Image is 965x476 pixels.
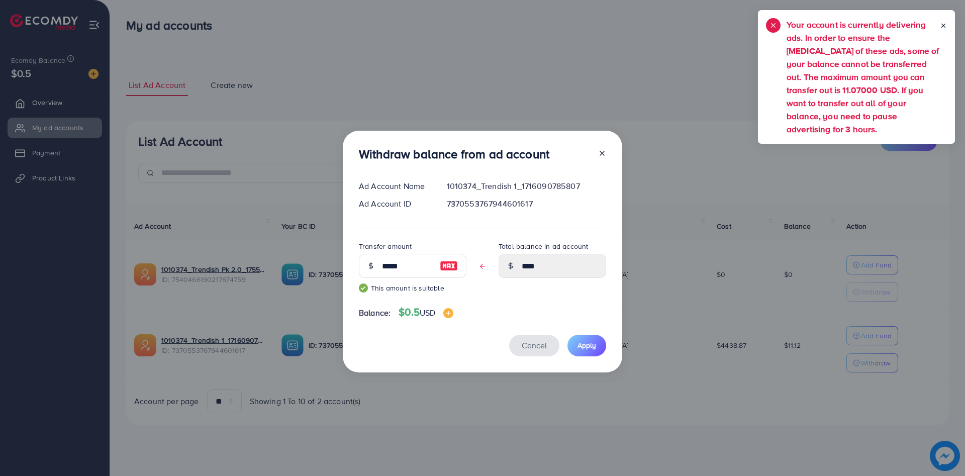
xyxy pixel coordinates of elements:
[443,308,453,318] img: image
[522,340,547,351] span: Cancel
[567,335,606,356] button: Apply
[509,335,559,356] button: Cancel
[787,18,940,136] h5: Your account is currently delivering ads. In order to ensure the [MEDICAL_DATA] of these ads, som...
[399,306,453,319] h4: $0.5
[359,241,412,251] label: Transfer amount
[359,307,391,319] span: Balance:
[577,340,596,350] span: Apply
[359,147,549,161] h3: Withdraw balance from ad account
[359,283,368,293] img: guide
[351,180,439,192] div: Ad Account Name
[440,260,458,272] img: image
[499,241,588,251] label: Total balance in ad account
[439,198,614,210] div: 7370553767944601617
[351,198,439,210] div: Ad Account ID
[439,180,614,192] div: 1010374_Trendish 1_1716090785807
[420,307,435,318] span: USD
[359,283,466,293] small: This amount is suitable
